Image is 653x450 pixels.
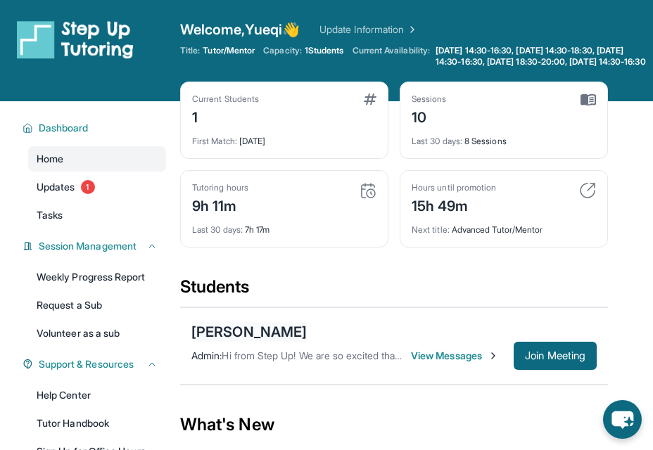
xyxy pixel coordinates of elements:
button: Support & Resources [33,357,158,371]
img: card [360,182,376,199]
div: [DATE] [192,127,376,147]
span: Next title : [412,224,450,235]
div: Sessions [412,94,447,105]
div: 1 [192,105,259,127]
div: 9h 11m [192,193,248,216]
button: Dashboard [33,121,158,135]
button: chat-button [603,400,642,439]
div: 8 Sessions [412,127,596,147]
span: Join Meeting [525,352,585,360]
div: 15h 49m [412,193,496,216]
a: Weekly Progress Report [28,264,166,290]
span: View Messages [411,349,499,363]
span: Tasks [37,208,63,222]
span: Home [37,152,63,166]
img: card [581,94,596,106]
img: logo [17,20,134,59]
span: Title: [180,45,200,56]
a: Updates1 [28,174,166,200]
a: [DATE] 14:30-16:30, [DATE] 14:30-18:30, [DATE] 14:30-16:30, [DATE] 18:30-20:00, [DATE] 14:30-16:30 [433,45,653,67]
a: Tutor Handbook [28,411,166,436]
a: Request a Sub [28,292,166,318]
img: card [364,94,376,105]
span: Tutor/Mentor [203,45,255,56]
span: First Match : [192,136,237,146]
span: Last 30 days : [412,136,462,146]
div: Advanced Tutor/Mentor [412,216,596,236]
div: 7h 17m [192,216,376,236]
div: 10 [412,105,447,127]
span: 1 Students [305,45,344,56]
img: card [579,182,596,199]
span: Dashboard [39,121,89,135]
div: Current Students [192,94,259,105]
span: Support & Resources [39,357,134,371]
div: Hours until promotion [412,182,496,193]
div: Students [180,276,608,307]
button: Session Management [33,239,158,253]
div: Tutoring hours [192,182,248,193]
a: Help Center [28,382,166,408]
img: Chevron Right [404,22,418,37]
img: Chevron-Right [488,350,499,361]
a: Volunteer as a sub [28,321,166,346]
span: 1 [81,180,95,194]
span: [DATE] 14:30-16:30, [DATE] 14:30-18:30, [DATE] 14:30-16:30, [DATE] 18:30-20:00, [DATE] 14:30-16:30 [436,45,650,67]
a: Home [28,146,166,172]
span: Session Management [39,239,137,253]
span: Welcome, Yueqi 👋 [180,20,300,39]
div: [PERSON_NAME] [191,322,307,342]
span: Admin : [191,349,222,361]
a: Tasks [28,202,166,228]
button: Join Meeting [514,342,597,370]
span: Last 30 days : [192,224,243,235]
span: Current Availability: [353,45,430,67]
a: Update Information [319,22,418,37]
span: Updates [37,180,75,194]
span: Capacity: [263,45,302,56]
